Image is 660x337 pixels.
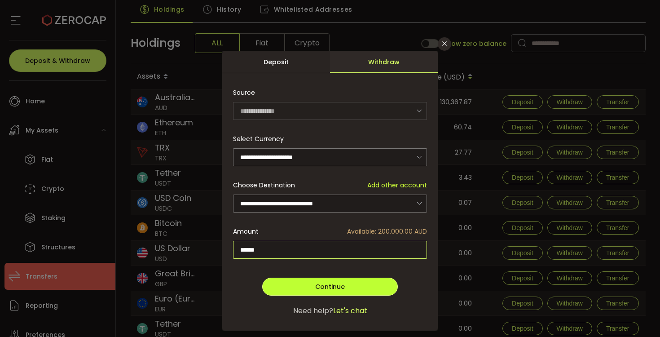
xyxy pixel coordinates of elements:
[262,278,398,296] button: Continue
[233,84,255,102] span: Source
[333,306,367,316] span: Let's chat
[315,282,345,291] span: Continue
[438,37,451,51] button: Close
[553,240,660,337] div: 聊天小组件
[222,51,438,331] div: dialog
[222,51,330,73] div: Deposit
[233,134,289,143] label: Select Currency
[367,181,427,190] span: Add other account
[347,227,427,236] span: Available: 200,000.00 AUD
[233,227,259,236] span: Amount
[553,240,660,337] iframe: Chat Widget
[233,181,295,190] span: Choose Destination
[330,51,438,73] div: Withdraw
[293,306,333,316] span: Need help?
